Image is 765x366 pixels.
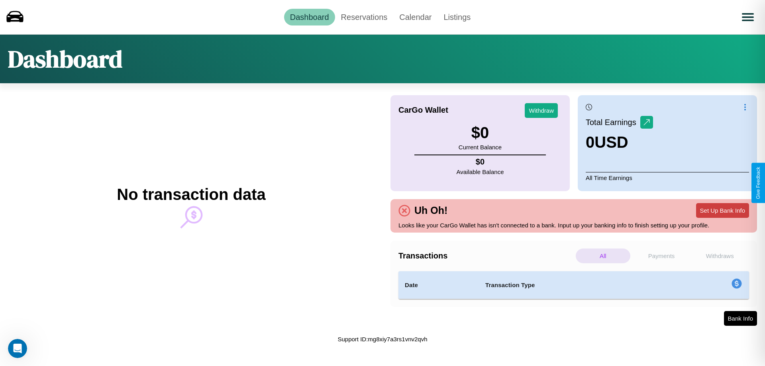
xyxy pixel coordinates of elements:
[437,9,477,25] a: Listings
[398,220,749,231] p: Looks like your CarGo Wallet has isn't connected to a bank. Input up your banking info to finish ...
[398,106,448,115] h4: CarGo Wallet
[335,9,394,25] a: Reservations
[117,186,265,204] h2: No transaction data
[284,9,335,25] a: Dashboard
[586,172,749,183] p: All Time Earnings
[457,157,504,166] h4: $ 0
[393,9,437,25] a: Calendar
[586,133,653,151] h3: 0 USD
[8,43,122,75] h1: Dashboard
[586,115,640,129] p: Total Earnings
[8,339,27,358] iframe: Intercom live chat
[737,6,759,28] button: Open menu
[405,280,473,290] h4: Date
[459,124,502,142] h3: $ 0
[457,166,504,177] p: Available Balance
[410,205,451,216] h4: Uh Oh!
[696,203,749,218] button: Set Up Bank Info
[576,249,630,263] p: All
[634,249,689,263] p: Payments
[755,167,761,199] div: Give Feedback
[525,103,558,118] button: Withdraw
[692,249,747,263] p: Withdraws
[337,334,427,344] p: Support ID: mg8xiy7a3rs1vnv2qvh
[724,311,757,326] button: Bank Info
[485,280,666,290] h4: Transaction Type
[398,251,574,260] h4: Transactions
[459,142,502,153] p: Current Balance
[398,271,749,299] table: simple table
